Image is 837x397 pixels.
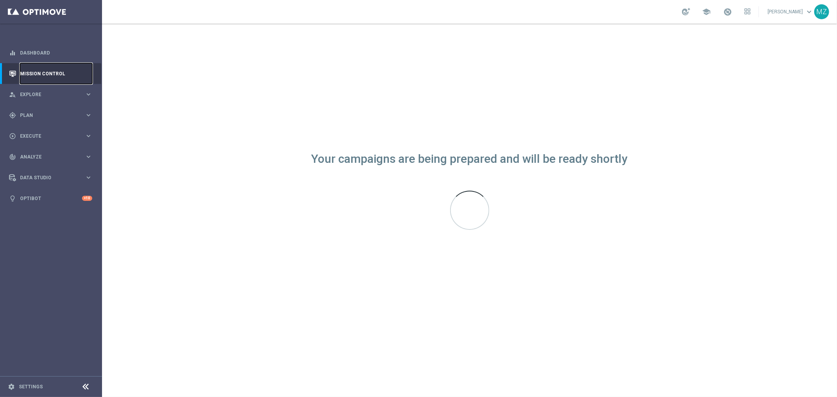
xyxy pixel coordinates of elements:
i: keyboard_arrow_right [85,153,92,160]
span: Analyze [20,155,85,159]
a: Dashboard [20,42,92,63]
i: person_search [9,91,16,98]
span: Plan [20,113,85,118]
div: Plan [9,112,85,119]
a: [PERSON_NAME]keyboard_arrow_down [767,6,814,18]
i: keyboard_arrow_right [85,132,92,140]
div: Dashboard [9,42,92,63]
i: gps_fixed [9,112,16,119]
button: gps_fixed Plan keyboard_arrow_right [9,112,93,118]
a: Optibot [20,188,82,209]
i: keyboard_arrow_right [85,174,92,181]
div: Your campaigns are being prepared and will be ready shortly [312,156,628,162]
button: equalizer Dashboard [9,50,93,56]
i: equalizer [9,49,16,56]
div: +10 [82,196,92,201]
button: person_search Explore keyboard_arrow_right [9,91,93,98]
a: Settings [19,384,43,389]
div: Data Studio [9,174,85,181]
span: Explore [20,92,85,97]
div: Optibot [9,188,92,209]
i: settings [8,383,15,390]
div: Execute [9,133,85,140]
button: play_circle_outline Execute keyboard_arrow_right [9,133,93,139]
i: keyboard_arrow_right [85,91,92,98]
button: Data Studio keyboard_arrow_right [9,175,93,181]
span: Data Studio [20,175,85,180]
button: lightbulb Optibot +10 [9,195,93,202]
span: school [702,7,711,16]
i: play_circle_outline [9,133,16,140]
i: keyboard_arrow_right [85,111,92,119]
span: keyboard_arrow_down [805,7,813,16]
span: Execute [20,134,85,138]
div: MZ [814,4,829,19]
a: Mission Control [20,63,92,84]
button: Mission Control [9,71,93,77]
button: track_changes Analyze keyboard_arrow_right [9,154,93,160]
div: Explore [9,91,85,98]
i: lightbulb [9,195,16,202]
div: Analyze [9,153,85,160]
div: Mission Control [9,63,92,84]
i: track_changes [9,153,16,160]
